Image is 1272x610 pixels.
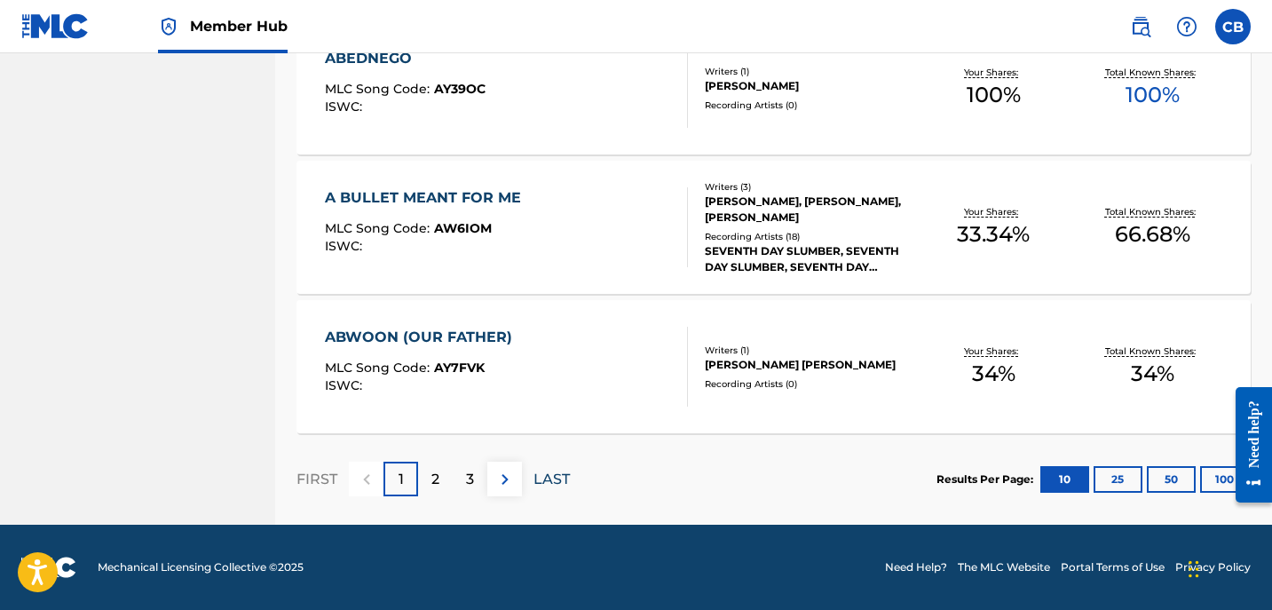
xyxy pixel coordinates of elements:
[325,220,434,236] span: MLC Song Code :
[466,469,474,490] p: 3
[964,205,1023,218] p: Your Shares:
[1105,345,1200,358] p: Total Known Shares:
[98,559,304,575] span: Mechanical Licensing Collective © 2025
[190,16,288,36] span: Member Hub
[958,559,1050,575] a: The MLC Website
[705,230,914,243] div: Recording Artists ( 18 )
[434,220,492,236] span: AW6IOM
[705,243,914,275] div: SEVENTH DAY SLUMBER, SEVENTH DAY SLUMBER, SEVENTH DAY SLUMBER, SEVENTH DAY SLUMBER, SEVENTH DAY S...
[705,78,914,94] div: [PERSON_NAME]
[964,345,1023,358] p: Your Shares:
[533,469,570,490] p: LAST
[434,360,485,376] span: AY7FVK
[705,99,914,112] div: Recording Artists ( 0 )
[325,187,530,209] div: A BULLET MEANT FOR ME
[936,471,1038,487] p: Results Per Page:
[21,13,90,39] img: MLC Logo
[705,194,914,226] div: [PERSON_NAME], [PERSON_NAME], [PERSON_NAME]
[296,21,1251,154] a: ABEDNEGOMLC Song Code:AY39OCISWC:Writers (1)[PERSON_NAME]Recording Artists (0)Your Shares:100%Tot...
[296,300,1251,433] a: ABWOON (OUR FATHER)MLC Song Code:AY7FVKISWC:Writers (1)[PERSON_NAME] [PERSON_NAME]Recording Artis...
[967,79,1021,111] span: 100 %
[1215,9,1251,44] div: User Menu
[1183,525,1272,610] iframe: Chat Widget
[431,469,439,490] p: 2
[1061,559,1165,575] a: Portal Terms of Use
[1169,9,1205,44] div: Help
[434,81,486,97] span: AY39OC
[1040,466,1089,493] button: 10
[972,358,1015,390] span: 34 %
[1175,559,1251,575] a: Privacy Policy
[1176,16,1197,37] img: help
[1189,543,1199,596] div: Drag
[705,65,914,78] div: Writers ( 1 )
[1131,358,1174,390] span: 34 %
[21,557,76,578] img: logo
[885,559,947,575] a: Need Help?
[325,360,434,376] span: MLC Song Code :
[158,16,179,37] img: Top Rightsholder
[1115,218,1190,250] span: 66.68 %
[325,238,367,254] span: ISWC :
[325,99,367,115] span: ISWC :
[1123,9,1158,44] a: Public Search
[705,357,914,373] div: [PERSON_NAME] [PERSON_NAME]
[705,180,914,194] div: Writers ( 3 )
[1200,466,1249,493] button: 100
[705,344,914,357] div: Writers ( 1 )
[494,469,516,490] img: right
[325,81,434,97] span: MLC Song Code :
[325,327,521,348] div: ABWOON (OUR FATHER)
[1105,66,1200,79] p: Total Known Shares:
[1094,466,1142,493] button: 25
[964,66,1023,79] p: Your Shares:
[1222,373,1272,516] iframe: Resource Center
[1126,79,1180,111] span: 100 %
[325,48,486,69] div: ABEDNEGO
[1147,466,1196,493] button: 50
[296,161,1251,294] a: A BULLET MEANT FOR MEMLC Song Code:AW6IOMISWC:Writers (3)[PERSON_NAME], [PERSON_NAME], [PERSON_NA...
[1105,205,1200,218] p: Total Known Shares:
[296,469,337,490] p: FIRST
[325,377,367,393] span: ISWC :
[1130,16,1151,37] img: search
[705,377,914,391] div: Recording Artists ( 0 )
[399,469,404,490] p: 1
[957,218,1030,250] span: 33.34 %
